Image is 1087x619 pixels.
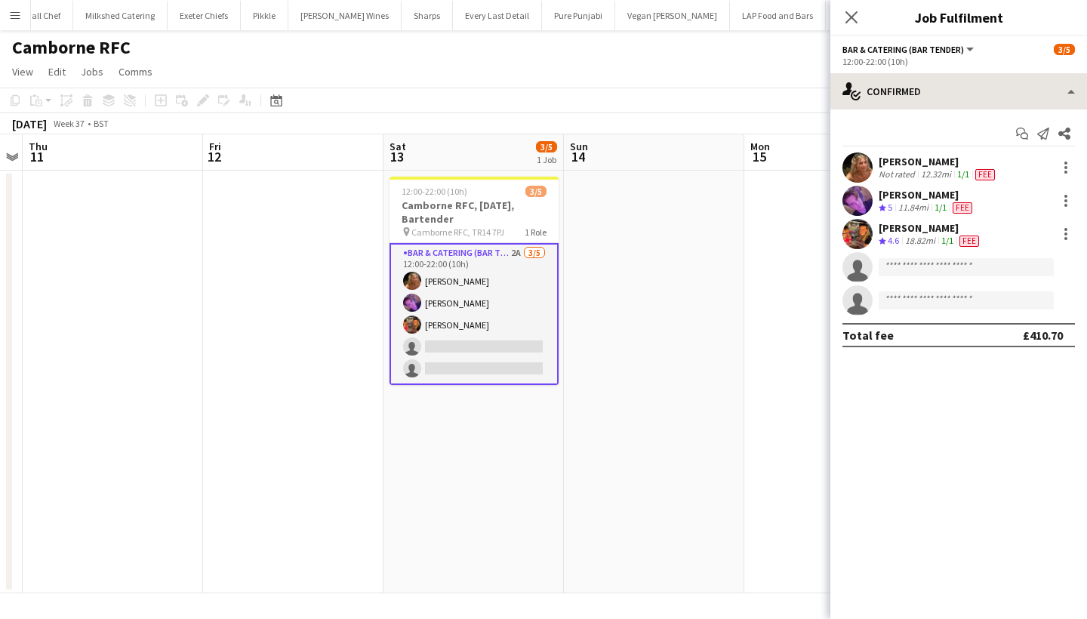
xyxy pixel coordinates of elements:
[390,140,406,153] span: Sat
[879,155,998,168] div: [PERSON_NAME]
[525,186,547,197] span: 3/5
[12,116,47,131] div: [DATE]
[525,226,547,238] span: 1 Role
[12,65,33,79] span: View
[26,148,48,165] span: 11
[453,1,542,30] button: Every Last Detail
[168,1,241,30] button: Exeter Chiefs
[568,148,588,165] span: 14
[241,1,288,30] button: Pikkle
[879,188,975,202] div: [PERSON_NAME]
[390,177,559,385] app-job-card: 12:00-22:00 (10h)3/5Camborne RFC, [DATE], Bartender Camborne RFC, TR14 7PJ1 RoleBar & Catering (B...
[1023,328,1063,343] div: £410.70
[730,1,826,30] button: LAP Food and Bars
[209,140,221,153] span: Fri
[112,62,159,82] a: Comms
[1054,44,1075,55] span: 3/5
[390,243,559,385] app-card-role: Bar & Catering (Bar Tender)2A3/512:00-22:00 (10h)[PERSON_NAME][PERSON_NAME][PERSON_NAME]
[895,202,931,214] div: 11.84mi
[959,236,979,247] span: Fee
[42,62,72,82] a: Edit
[94,118,109,129] div: BST
[288,1,402,30] button: [PERSON_NAME] Wines
[50,118,88,129] span: Week 37
[975,169,995,180] span: Fee
[6,62,39,82] a: View
[950,202,975,214] div: Crew has different fees then in role
[570,140,588,153] span: Sun
[119,65,152,79] span: Comms
[842,328,894,343] div: Total fee
[842,44,964,55] span: Bar & Catering (Bar Tender)
[536,141,557,152] span: 3/5
[902,235,938,248] div: 18.82mi
[81,65,103,79] span: Jobs
[615,1,730,30] button: Vegan [PERSON_NAME]
[953,202,972,214] span: Fee
[842,56,1075,67] div: 12:00-22:00 (10h)
[957,168,969,180] app-skills-label: 1/1
[542,1,615,30] button: Pure Punjabi
[842,44,976,55] button: Bar & Catering (Bar Tender)
[402,1,453,30] button: Sharps
[387,148,406,165] span: 13
[48,65,66,79] span: Edit
[888,235,899,246] span: 4.6
[956,235,982,248] div: Crew has different fees then in role
[941,235,953,246] app-skills-label: 1/1
[830,73,1087,109] div: Confirmed
[826,1,916,30] button: South West Norse
[935,202,947,213] app-skills-label: 1/1
[411,226,504,238] span: Camborne RFC, TR14 7PJ
[879,221,982,235] div: [PERSON_NAME]
[73,1,168,30] button: Milkshed Catering
[390,199,559,226] h3: Camborne RFC, [DATE], Bartender
[879,168,918,180] div: Not rated
[207,148,221,165] span: 12
[972,168,998,180] div: Crew has different fees then in role
[29,140,48,153] span: Thu
[537,154,556,165] div: 1 Job
[918,168,954,180] div: 12.32mi
[402,186,467,197] span: 12:00-22:00 (10h)
[12,36,131,59] h1: Camborne RFC
[748,148,770,165] span: 15
[830,8,1087,27] h3: Job Fulfilment
[888,202,892,213] span: 5
[75,62,109,82] a: Jobs
[750,140,770,153] span: Mon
